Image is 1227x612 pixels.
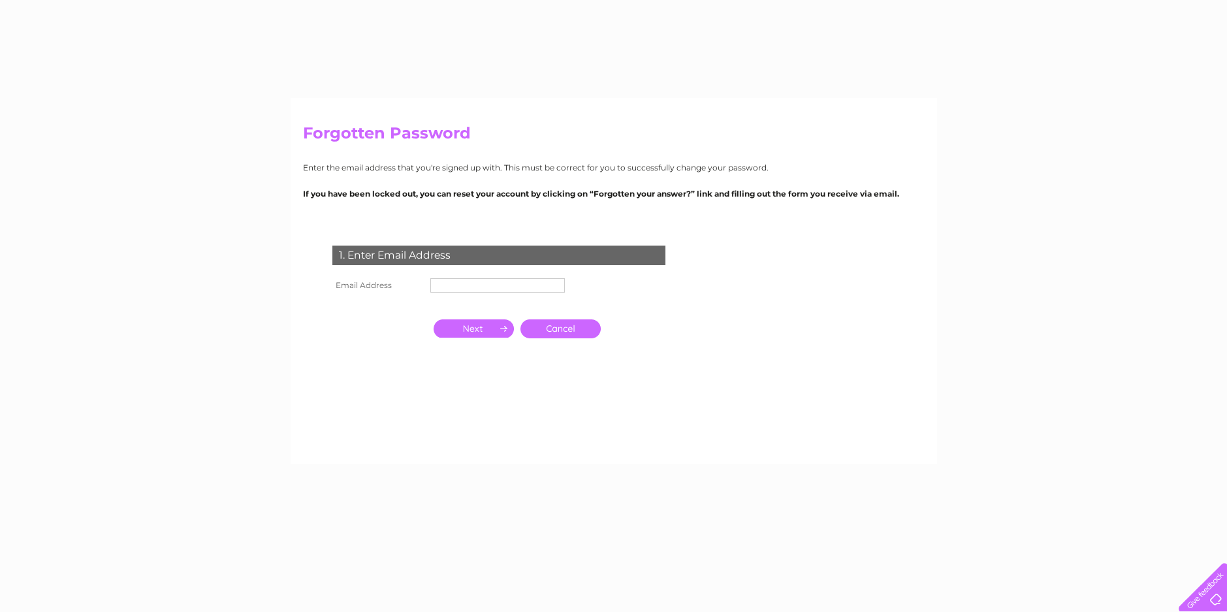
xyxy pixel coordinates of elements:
[329,275,427,296] th: Email Address
[303,124,925,149] h2: Forgotten Password
[303,187,925,200] p: If you have been locked out, you can reset your account by clicking on “Forgotten your answer?” l...
[520,319,601,338] a: Cancel
[303,161,925,174] p: Enter the email address that you're signed up with. This must be correct for you to successfully ...
[332,246,665,265] div: 1. Enter Email Address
